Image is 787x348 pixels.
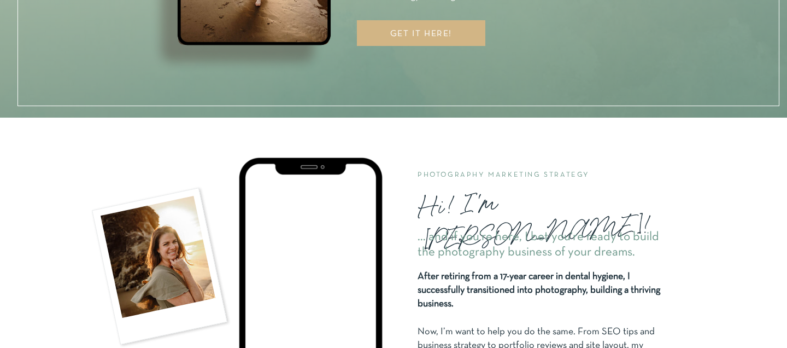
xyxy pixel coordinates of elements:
[418,171,643,180] h2: Photography Marketing Strategy
[418,176,651,229] p: Hi! I'm [PERSON_NAME]!
[369,30,473,40] a: GET IT HERE!
[418,272,660,309] b: After retiring from a 17-year career in dental hygiene, I successfully transitioned into photogra...
[418,230,667,262] p: ... and if you're here, I bet you're ready to build the photography business of your dreams.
